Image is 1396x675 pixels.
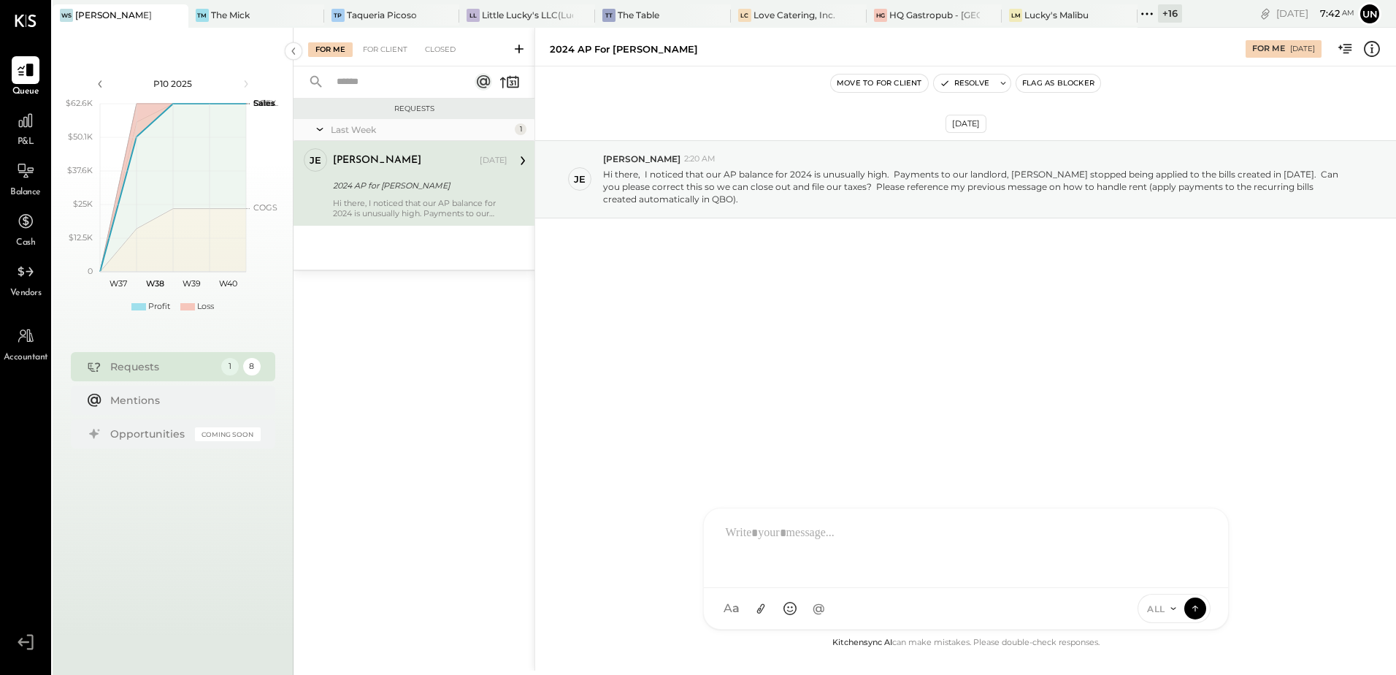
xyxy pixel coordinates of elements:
div: For Client [356,42,415,57]
div: LM [1009,9,1022,22]
button: Flag as Blocker [1016,75,1100,92]
div: 1 [515,123,526,135]
div: Coming Soon [195,427,261,441]
a: Vendors [1,258,50,300]
div: Requests [110,359,214,374]
p: Hi there, I noticed that our AP balance for 2024 is unusually high. Payments to our landlord, [PE... [603,168,1346,205]
div: 2024 AP for [PERSON_NAME] [333,178,503,193]
span: Balance [10,186,41,199]
div: je [310,153,321,167]
a: P&L [1,107,50,149]
div: [DATE] [946,115,986,133]
div: For Me [1252,43,1285,55]
div: LC [738,9,751,22]
span: 2:20 AM [684,153,716,165]
a: Balance [1,157,50,199]
div: Taqueria Picoso [347,9,417,21]
text: W37 [110,278,127,289]
span: Vendors [10,287,42,300]
span: a [732,601,740,616]
div: Requests [301,104,527,114]
button: @ [806,595,832,622]
div: The Table [618,9,659,21]
div: Hi there, I noticed that our AP balance for 2024 is unusually high. Payments to our landlord, [PE... [333,198,507,218]
div: Love Catering, Inc. [753,9,835,21]
div: Profit [148,301,170,313]
text: W39 [182,278,200,289]
div: [DATE] [480,155,507,167]
div: P10 2025 [111,77,235,90]
div: je [574,172,586,186]
div: WS [60,9,73,22]
a: Queue [1,56,50,99]
button: Un [1358,2,1381,26]
div: 8 [243,358,261,375]
text: $37.6K [67,165,93,175]
div: The Mick [211,9,250,21]
a: Accountant [1,322,50,365]
div: [PERSON_NAME] [333,153,421,168]
text: W38 [145,278,164,289]
div: 2024 AP for [PERSON_NAME] [550,42,698,56]
div: LL [467,9,480,22]
div: TP [331,9,345,22]
span: ALL [1147,603,1165,615]
span: [PERSON_NAME] [603,153,680,165]
text: Sales [253,98,275,108]
text: 0 [88,266,93,276]
text: COGS [253,202,277,213]
div: [PERSON_NAME] [75,9,152,21]
div: 1 [221,358,239,375]
text: $12.5K [69,232,93,243]
div: Closed [418,42,463,57]
div: Opportunities [110,427,188,441]
span: @ [813,601,825,616]
div: copy link [1258,6,1273,21]
div: [DATE] [1290,44,1315,54]
text: $50.1K [68,131,93,142]
span: Queue [12,85,39,99]
div: Mentions [110,393,253,408]
button: Aa [718,595,745,622]
div: + 16 [1158,4,1182,23]
span: Accountant [4,351,48,365]
text: $25K [73,199,93,209]
div: HG [874,9,887,22]
div: HQ Gastropub - [GEOGRAPHIC_DATA][PERSON_NAME] [889,9,981,21]
div: TM [196,9,209,22]
a: Cash [1,207,50,250]
span: Cash [16,237,35,250]
div: [DATE] [1276,7,1354,20]
div: Last Week [331,123,511,136]
div: TT [602,9,615,22]
div: Little Lucky's LLC(Lucky's Soho) [482,9,573,21]
span: P&L [18,136,34,149]
div: Lucky's Malibu [1024,9,1089,21]
button: Move to for client [831,75,928,92]
text: W40 [218,278,237,289]
text: $62.6K [66,98,93,108]
div: Loss [197,301,214,313]
button: Resolve [934,75,995,92]
div: For Me [308,42,353,57]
